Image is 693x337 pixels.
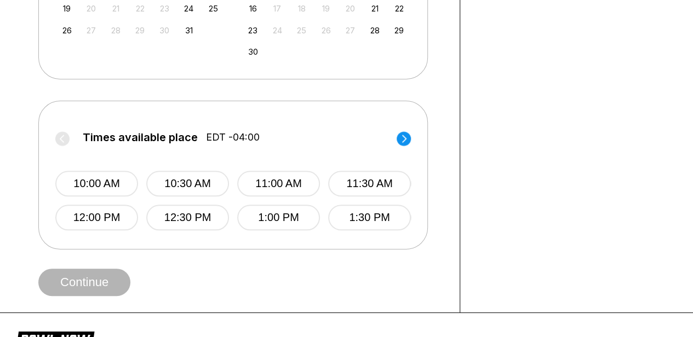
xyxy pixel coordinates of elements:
div: Not available Thursday, October 30th, 2025 [157,23,172,38]
div: Choose Friday, October 31st, 2025 [181,23,196,38]
div: Not available Wednesday, October 22nd, 2025 [133,1,147,16]
button: 12:00 PM [55,205,138,230]
div: Choose Saturday, October 25th, 2025 [206,1,221,16]
div: Not available Monday, November 24th, 2025 [270,23,285,38]
div: Choose Sunday, October 26th, 2025 [60,23,75,38]
div: Choose Sunday, November 23rd, 2025 [245,23,260,38]
button: 1:30 PM [328,205,411,230]
div: Choose Sunday, October 19th, 2025 [60,1,75,16]
div: Not available Tuesday, November 18th, 2025 [294,1,309,16]
button: 12:30 PM [146,205,229,230]
div: Choose Friday, October 24th, 2025 [181,1,196,16]
div: Not available Tuesday, October 28th, 2025 [108,23,123,38]
div: Choose Sunday, November 30th, 2025 [245,44,260,59]
div: Choose Friday, November 21st, 2025 [368,1,382,16]
div: Choose Sunday, November 16th, 2025 [245,1,260,16]
button: 1:00 PM [237,205,320,230]
div: Not available Thursday, November 20th, 2025 [343,1,358,16]
button: 10:00 AM [55,171,138,196]
div: Not available Thursday, November 27th, 2025 [343,23,358,38]
span: EDT -04:00 [206,131,260,143]
div: Not available Wednesday, November 19th, 2025 [319,1,334,16]
div: Not available Monday, October 20th, 2025 [84,1,99,16]
div: Not available Wednesday, October 29th, 2025 [133,23,147,38]
div: Not available Thursday, October 23rd, 2025 [157,1,172,16]
div: Not available Monday, November 17th, 2025 [270,1,285,16]
div: Choose Saturday, November 29th, 2025 [392,23,406,38]
span: Times available place [83,131,198,143]
div: Not available Wednesday, November 26th, 2025 [319,23,334,38]
div: Not available Monday, October 27th, 2025 [84,23,99,38]
button: 11:00 AM [237,171,320,196]
div: Not available Tuesday, November 25th, 2025 [294,23,309,38]
div: Not available Tuesday, October 21st, 2025 [108,1,123,16]
div: Choose Saturday, November 22nd, 2025 [392,1,406,16]
div: Choose Friday, November 28th, 2025 [368,23,382,38]
button: 10:30 AM [146,171,229,196]
button: 11:30 AM [328,171,411,196]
